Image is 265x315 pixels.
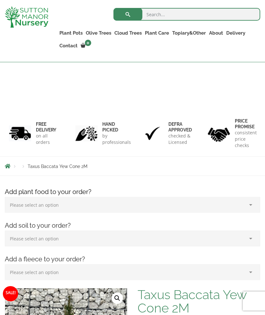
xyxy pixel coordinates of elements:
a: View full-screen image gallery [112,292,123,304]
p: by professionals [102,133,131,145]
a: Delivery [225,29,247,37]
p: on all orders [36,133,58,145]
span: 0 [85,40,91,46]
p: checked & Licensed [168,133,192,145]
h6: hand picked [102,121,131,133]
nav: Breadcrumbs [5,164,260,169]
h1: Taxus Baccata Yew Cone 2M [138,288,260,315]
a: Plant Pots [58,29,84,37]
img: 4.jpg [208,124,230,143]
a: Contact [58,41,79,50]
a: 0 [79,41,93,50]
img: 2.jpg [75,125,98,142]
img: logo [5,6,48,28]
input: Search... [113,8,260,21]
a: Cloud Trees [113,29,143,37]
a: Plant Care [143,29,171,37]
span: Taxus Baccata Yew Cone 2M [28,164,87,169]
h6: FREE DELIVERY [36,121,58,133]
h6: Price promise [235,118,257,130]
a: About [207,29,225,37]
p: consistent price checks [235,130,257,149]
span: Sale! [3,286,18,301]
h6: Defra approved [168,121,192,133]
a: Topiary&Other [171,29,207,37]
img: 3.jpg [141,125,164,142]
a: Olive Trees [84,29,113,37]
img: 1.jpg [9,125,31,142]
